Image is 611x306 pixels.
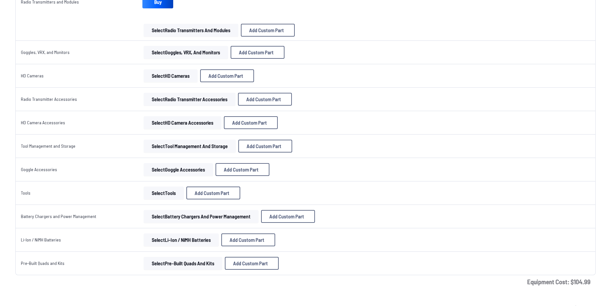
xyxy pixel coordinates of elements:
[142,233,220,246] a: SelectLi-Ion / NiMH Batteries
[144,163,213,176] button: SelectGoggle Accessories
[21,190,30,196] a: Tools
[21,49,70,55] a: Goggles, VRX, and Monitors
[21,214,96,219] a: Battery Chargers and Power Management
[144,116,221,129] button: SelectHD Camera Accessories
[142,257,224,270] a: SelectPre-Built Quads and Kits
[186,187,240,199] button: Add Custom Part
[144,257,222,270] button: SelectPre-Built Quads and Kits
[142,163,214,176] a: SelectGoggle Accessories
[231,46,284,59] button: Add Custom Part
[142,187,185,199] a: SelectTools
[144,233,219,246] button: SelectLi-Ion / NiMH Batteries
[21,120,65,125] a: HD Camera Accessories
[21,73,44,78] a: HD Cameras
[224,116,278,129] button: Add Custom Part
[239,50,274,55] span: Add Custom Part
[142,69,199,82] a: SelectHD Cameras
[238,93,292,106] button: Add Custom Part
[142,116,223,129] a: SelectHD Camera Accessories
[200,69,254,82] button: Add Custom Part
[21,96,77,102] a: Radio Transmitter Accessories
[233,261,268,266] span: Add Custom Part
[144,46,228,59] button: SelectGoggles, VRX, and Monitors
[216,163,269,176] button: Add Custom Part
[144,69,198,82] button: SelectHD Cameras
[21,167,57,172] a: Goggle Accessories
[21,143,75,149] a: Tool Management and Storage
[238,140,292,153] button: Add Custom Part
[247,144,281,149] span: Add Custom Part
[224,167,259,172] span: Add Custom Part
[144,93,235,106] button: SelectRadio Transmitter Accessories
[230,237,264,242] span: Add Custom Part
[15,275,596,288] td: Equipment Cost: $ 104.99
[142,210,260,223] a: SelectBattery Chargers and Power Management
[144,210,259,223] button: SelectBattery Chargers and Power Management
[142,24,240,37] a: SelectRadio Transmitters and Modules
[208,73,243,78] span: Add Custom Part
[241,24,295,37] button: Add Custom Part
[144,140,236,153] button: SelectTool Management and Storage
[269,214,304,219] span: Add Custom Part
[142,46,229,59] a: SelectGoggles, VRX, and Monitors
[261,210,315,223] button: Add Custom Part
[225,257,279,270] button: Add Custom Part
[249,28,284,33] span: Add Custom Part
[144,187,184,199] button: SelectTools
[144,24,238,37] button: SelectRadio Transmitters and Modules
[221,233,275,246] button: Add Custom Part
[21,237,61,242] a: Li-Ion / NiMH Batteries
[142,93,237,106] a: SelectRadio Transmitter Accessories
[142,140,237,153] a: SelectTool Management and Storage
[195,190,229,196] span: Add Custom Part
[232,120,267,125] span: Add Custom Part
[21,260,64,266] a: Pre-Built Quads and Kits
[246,97,281,102] span: Add Custom Part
